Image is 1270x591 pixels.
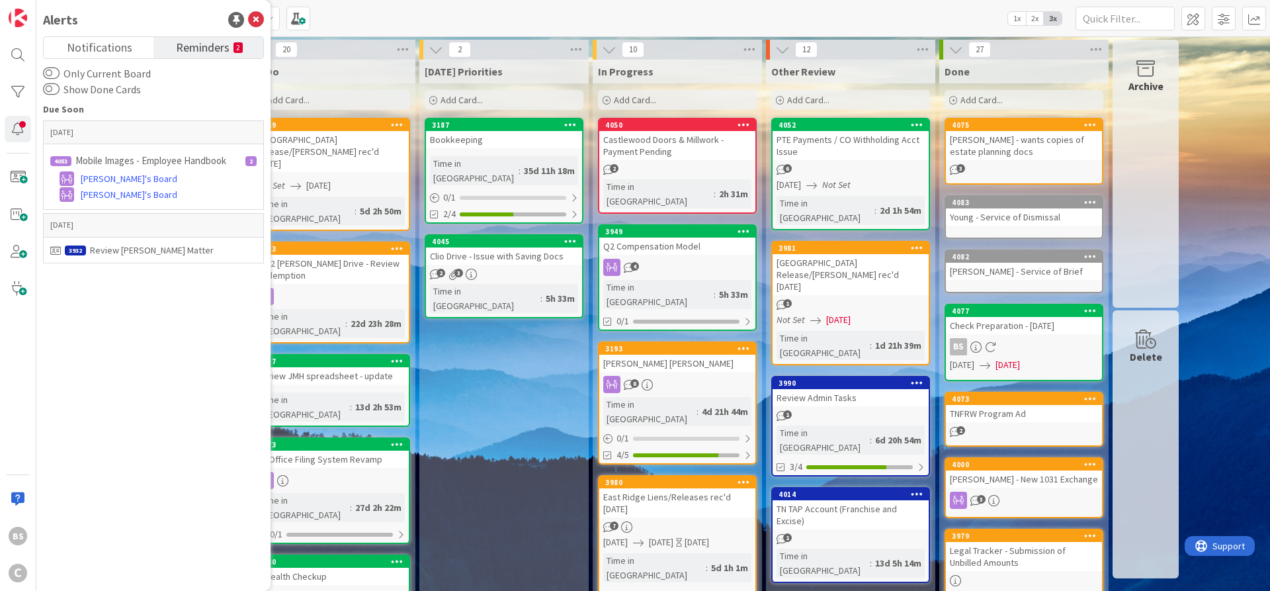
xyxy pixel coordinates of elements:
span: Today's Priorities [425,65,503,78]
div: BS [946,338,1102,355]
div: 3193[PERSON_NAME] [PERSON_NAME] [599,343,755,372]
div: 3990Review Admin Tasks [773,377,929,406]
span: [DATE] [649,535,673,549]
a: 39832002 [PERSON_NAME] Drive - Review RedemptionTime in [GEOGRAPHIC_DATA]:22d 23h 28m [251,242,410,343]
span: 3 [977,495,986,504]
div: 4073TNFRW Program Ad [946,393,1102,422]
div: 39832002 [PERSON_NAME] Drive - Review Redemption [253,243,409,284]
div: Time in [GEOGRAPHIC_DATA] [777,549,870,578]
div: 4050 [605,120,755,130]
i: Not Set [257,179,285,191]
span: [PERSON_NAME]'s Board [81,188,177,202]
div: 4075[PERSON_NAME] - wants copies of estate planning docs [946,119,1102,160]
div: 4053 [50,156,71,166]
span: 3/4 [790,460,802,474]
p: Mobile Images - Employee Handbook [75,155,226,167]
span: [DATE] [603,535,628,549]
span: : [519,163,521,178]
div: Bookkeeping [426,131,582,148]
div: 3193 [599,343,755,355]
a: 4075[PERSON_NAME] - wants copies of estate planning docs [945,118,1103,185]
div: 4082 [952,252,1102,261]
span: 4 [630,262,639,271]
span: [DATE] [826,313,851,327]
div: Time in [GEOGRAPHIC_DATA] [430,156,519,185]
div: 3830 [253,556,409,568]
div: Delete [1130,349,1162,365]
span: : [714,287,716,302]
span: 1 [783,533,792,542]
div: 4052 [773,119,929,131]
span: 0 / 1 [443,191,456,205]
span: 12 [795,42,818,58]
div: Time in [GEOGRAPHIC_DATA] [430,284,540,313]
div: 4017 [259,357,409,366]
div: 13d 2h 53m [352,400,405,414]
span: [DATE] [306,179,331,193]
span: 6 [783,164,792,173]
div: 1d 21h 39m [872,338,925,353]
span: : [350,500,352,515]
span: In Progress [598,65,654,78]
div: 3932 [65,246,86,255]
div: 2h 31m [716,187,751,201]
a: [PERSON_NAME]'s Board [50,187,257,203]
div: 4014 [773,488,929,500]
button: Show Done Cards [43,83,60,96]
small: 2 [233,42,243,53]
a: 4014TN TAP Account (Franchise and Excise)Time in [GEOGRAPHIC_DATA]:13d 5h 14m [771,487,930,583]
span: 2 [448,42,471,58]
div: Time in [GEOGRAPHIC_DATA] [257,392,350,422]
div: Time in [GEOGRAPHIC_DATA] [777,426,870,455]
span: 0/1 [616,314,629,328]
div: 4075 [952,120,1102,130]
a: 4083Young - Service of Dismissal [945,195,1103,239]
div: 4082 [946,251,1102,263]
a: 3990Review Admin TasksTime in [GEOGRAPHIC_DATA]:6d 20h 54m3/4 [771,376,930,477]
span: 4/5 [616,448,629,462]
span: Done [945,65,970,78]
div: 5h 33m [542,291,578,306]
div: 3949 [605,227,755,236]
span: Reminders [176,37,230,56]
div: 4014 [779,490,929,499]
span: 27 [968,42,991,58]
div: 3979Legal Tracker - Submission of Unbilled Amounts [946,530,1102,571]
span: 2/4 [443,207,456,221]
a: 4082[PERSON_NAME] - Service of Brief [945,250,1103,293]
a: 3187BookkeepingTime in [GEOGRAPHIC_DATA]:35d 11h 18m0/12/4 [425,118,583,224]
div: 4082[PERSON_NAME] - Service of Brief [946,251,1102,280]
a: 3949Q2 Compensation ModelTime in [GEOGRAPHIC_DATA]:5h 33m0/1 [598,224,757,331]
span: 0/1 [270,527,282,541]
div: 3187 [426,119,582,131]
div: Review Admin Tasks [773,389,929,406]
span: 3 [454,269,463,277]
span: 2 [610,164,618,173]
span: : [355,204,357,218]
div: 3979 [952,531,1102,541]
a: 4045Clio Drive - Issue with Saving DocsTime in [GEOGRAPHIC_DATA]:5h 33m [425,234,583,318]
div: 4069 [253,119,409,131]
span: 2x [1026,12,1044,25]
a: 3193[PERSON_NAME] [PERSON_NAME]Time in [GEOGRAPHIC_DATA]:4d 21h 44m0/14/5 [598,341,757,465]
div: PTE Payments / CO Withholding Acct Issue [773,131,929,160]
p: [DATE] [50,220,257,230]
div: 3187Bookkeeping [426,119,582,148]
button: Only Current Board [43,67,60,80]
div: 4052PTE Payments / CO Withholding Acct Issue [773,119,929,160]
div: 4000 [952,460,1102,469]
div: 4017Review JMH spreadsheet - update [253,355,409,385]
i: Not Set [822,179,851,191]
div: BS [9,527,27,545]
div: TNFRW Program Ad [946,405,1102,422]
div: [PERSON_NAME] [PERSON_NAME] [599,355,755,372]
div: 2002 [PERSON_NAME] Drive - Review Redemption [253,255,409,284]
span: Add Card... [960,94,1003,106]
a: 4077Check Preparation - [DATE]BS[DATE][DATE] [945,304,1103,381]
div: 4d 21h 44m [698,404,751,419]
div: Time in [GEOGRAPHIC_DATA] [777,331,870,360]
span: [DATE] [995,358,1020,372]
span: 2 [437,269,445,277]
span: Add Card... [267,94,310,106]
div: 3187 [432,120,582,130]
